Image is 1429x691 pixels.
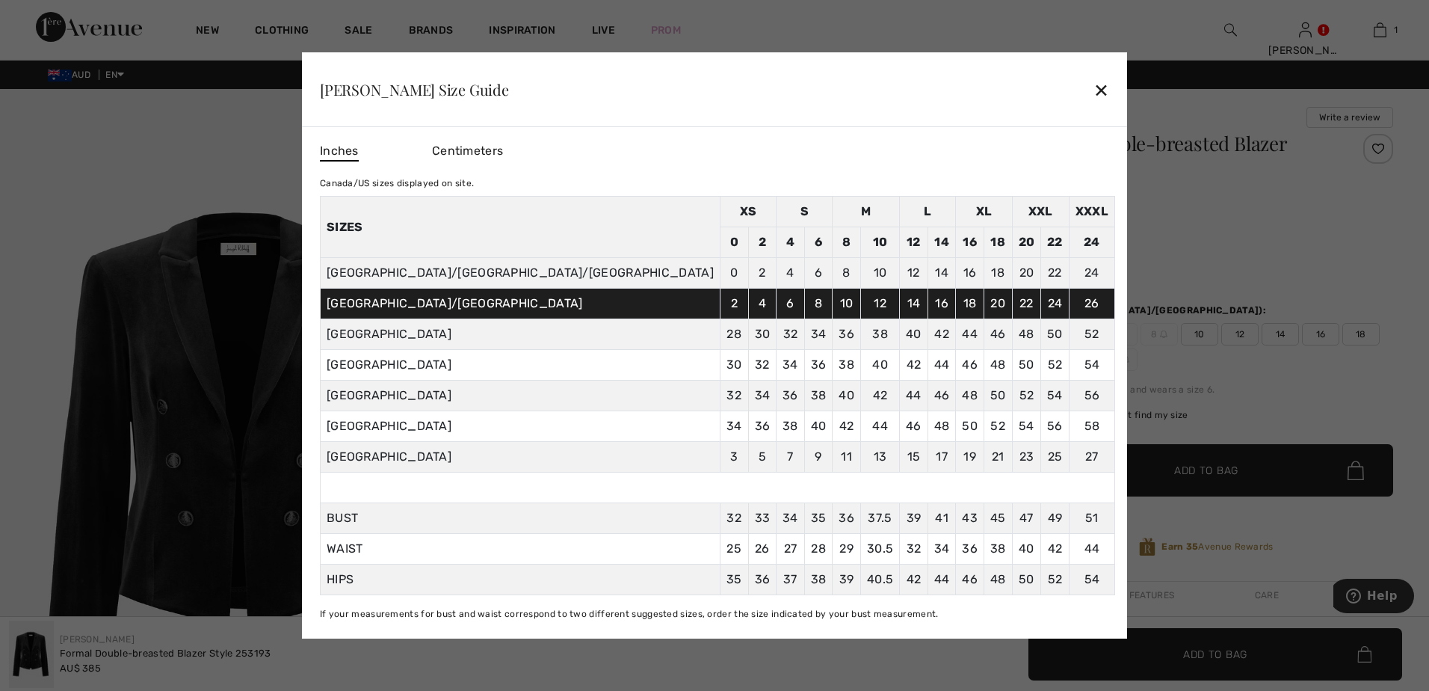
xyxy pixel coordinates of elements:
td: 0 [720,227,748,258]
td: 42 [860,381,899,411]
span: 54 [1084,572,1100,586]
span: 44 [934,572,950,586]
td: 4 [777,258,805,289]
span: 42 [907,572,922,586]
td: 22 [1012,289,1041,319]
td: 4 [748,289,777,319]
td: 14 [900,289,928,319]
div: Canada/US sizes displayed on site. [320,176,1115,190]
td: 10 [860,227,899,258]
span: 46 [962,572,978,586]
span: 36 [839,511,854,525]
span: 47 [1019,511,1034,525]
td: 42 [833,411,861,442]
span: 29 [839,541,854,556]
td: [GEOGRAPHIC_DATA] [320,442,720,473]
td: 3 [720,442,748,473]
td: 50 [984,381,1012,411]
td: 32 [748,350,777,381]
td: 18 [956,289,984,319]
td: 6 [804,227,833,258]
td: 7 [777,442,805,473]
span: 36 [755,572,771,586]
td: 6 [804,258,833,289]
div: ✕ [1093,74,1109,105]
td: 48 [1012,319,1041,350]
span: 30.5 [867,541,893,556]
td: 36 [748,411,777,442]
td: 40 [833,381,861,411]
td: 10 [833,289,861,319]
td: 40 [804,411,833,442]
td: 36 [833,319,861,350]
td: XL [956,197,1012,227]
td: 17 [928,442,956,473]
td: 44 [860,411,899,442]
span: 38 [811,572,827,586]
td: 54 [1012,411,1041,442]
td: 54 [1041,381,1070,411]
td: WAIST [320,534,720,565]
td: 2 [748,258,777,289]
td: L [900,197,956,227]
td: 52 [1069,319,1114,350]
td: 38 [860,319,899,350]
span: 49 [1048,511,1063,525]
div: [PERSON_NAME] Size Guide [320,82,509,97]
td: 18 [984,258,1012,289]
td: 56 [1069,381,1114,411]
td: 26 [1069,289,1114,319]
span: 28 [811,541,826,556]
td: 8 [804,289,833,319]
td: 46 [984,319,1012,350]
td: 50 [1041,319,1070,350]
span: 45 [990,511,1006,525]
span: 34 [783,511,798,525]
td: 13 [860,442,899,473]
td: 28 [720,319,748,350]
td: 20 [1012,258,1041,289]
span: 39 [907,511,922,525]
td: 5 [748,442,777,473]
td: 58 [1069,411,1114,442]
td: M [833,197,900,227]
td: 2 [748,227,777,258]
span: 50 [1019,572,1034,586]
td: XXL [1012,197,1069,227]
td: 8 [833,258,861,289]
td: 36 [777,381,805,411]
td: 56 [1041,411,1070,442]
td: 21 [984,442,1012,473]
td: 11 [833,442,861,473]
td: 48 [984,350,1012,381]
td: 24 [1069,258,1114,289]
td: 42 [900,350,928,381]
span: 38 [990,541,1006,556]
td: 50 [956,411,984,442]
td: 12 [900,227,928,258]
td: 30 [720,350,748,381]
td: 44 [956,319,984,350]
div: If your measurements for bust and waist correspond to two different suggested sizes, order the si... [320,607,1115,621]
td: 48 [956,381,984,411]
td: 27 [1069,442,1114,473]
span: 42 [1048,541,1063,556]
span: 41 [935,511,948,525]
td: 4 [777,227,805,258]
span: 40.5 [867,572,893,586]
td: 10 [860,258,899,289]
span: Help [34,10,64,24]
th: Sizes [320,197,720,258]
td: 24 [1069,227,1114,258]
span: 32 [726,511,741,525]
td: [GEOGRAPHIC_DATA] [320,411,720,442]
td: 38 [833,350,861,381]
td: 50 [1012,350,1041,381]
td: 40 [860,350,899,381]
td: 20 [1012,227,1041,258]
td: HIPS [320,565,720,595]
span: 37.5 [868,511,892,525]
td: 42 [928,319,956,350]
td: 16 [956,258,984,289]
td: 34 [777,350,805,381]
